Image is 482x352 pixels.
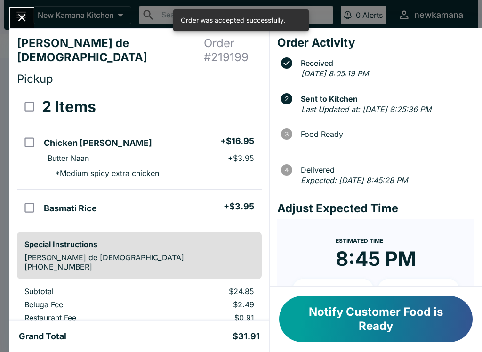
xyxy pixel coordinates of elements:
[301,176,408,185] em: Expected: [DATE] 8:45:28 PM
[285,95,289,103] text: 2
[292,279,374,302] button: + 10
[279,296,473,342] button: Notify Customer Food is Ready
[17,90,262,224] table: orders table
[301,104,431,114] em: Last Updated at: [DATE] 8:25:36 PM
[285,130,289,138] text: 3
[24,313,147,322] p: Restaurant Fee
[336,247,416,271] time: 8:45 PM
[17,36,204,64] h4: [PERSON_NAME] de [DEMOGRAPHIC_DATA]
[296,95,474,103] span: Sent to Kitchen
[296,166,474,174] span: Delivered
[336,237,383,244] span: Estimated Time
[162,300,254,309] p: $2.49
[24,287,147,296] p: Subtotal
[228,153,254,163] p: + $3.95
[301,69,369,78] em: [DATE] 8:05:19 PM
[181,12,285,28] div: Order was accepted successfully.
[48,153,89,163] p: Butter Naan
[296,130,474,138] span: Food Ready
[204,36,261,64] h4: Order # 219199
[48,168,159,178] p: * Medium spicy extra chicken
[284,166,289,174] text: 4
[44,203,97,214] h5: Basmati Rice
[296,59,474,67] span: Received
[24,253,254,272] p: [PERSON_NAME] de [DEMOGRAPHIC_DATA] [PHONE_NUMBER]
[233,331,260,342] h5: $31.91
[224,201,254,212] h5: + $3.95
[162,313,254,322] p: $0.91
[24,240,254,249] h6: Special Instructions
[378,279,459,302] button: + 20
[277,201,474,216] h4: Adjust Expected Time
[17,72,53,86] span: Pickup
[10,8,34,28] button: Close
[44,137,152,149] h5: Chicken [PERSON_NAME]
[277,36,474,50] h4: Order Activity
[19,331,66,342] h5: Grand Total
[24,300,147,309] p: Beluga Fee
[220,136,254,147] h5: + $16.95
[162,287,254,296] p: $24.85
[42,97,96,116] h3: 2 Items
